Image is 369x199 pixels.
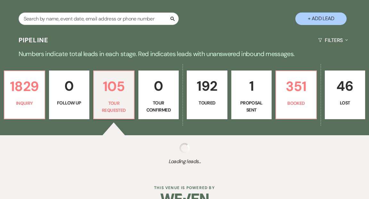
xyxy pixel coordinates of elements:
p: Proposal Sent [235,99,268,114]
h3: Pipeline [19,36,49,45]
p: 105 [98,76,130,97]
p: 0 [143,75,175,97]
button: + Add Lead [295,12,347,25]
p: Follow Up [53,99,86,106]
a: 1Proposal Sent [231,70,272,119]
a: 1829Inquiry [4,70,45,119]
a: 351Booked [275,70,317,119]
p: 351 [280,76,312,97]
a: 192Toured [187,70,227,119]
p: 0 [53,75,86,97]
span: Loading leads... [19,158,351,165]
a: 105Tour Requested [93,70,135,119]
p: Tour Requested [98,100,130,114]
button: Filters [316,32,350,49]
p: Booked [280,100,312,107]
p: Inquiry [8,100,41,107]
p: Lost [329,99,361,106]
a: 0Tour Confirmed [138,70,179,119]
p: 1 [235,75,268,97]
p: 46 [329,75,361,97]
p: Toured [191,99,223,106]
input: Search by name, event date, email address or phone number [19,12,179,25]
p: Tour Confirmed [143,99,175,114]
a: 0Follow Up [49,70,90,119]
p: 1829 [8,76,41,97]
img: loading spinner [179,143,190,153]
p: 192 [191,75,223,97]
a: 46Lost [325,70,365,119]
